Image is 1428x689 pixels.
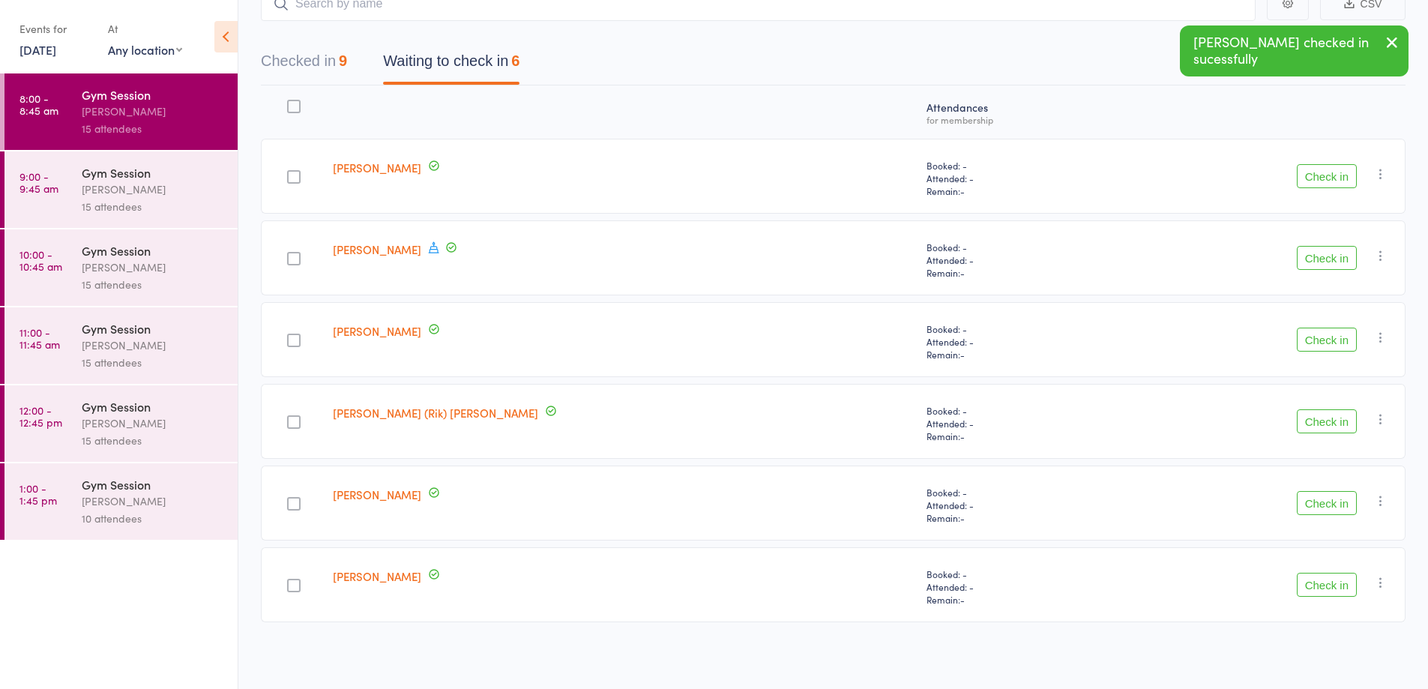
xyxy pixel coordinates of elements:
button: Checked in9 [261,45,347,85]
span: Attended: - [927,580,1112,593]
div: 9 [339,52,347,69]
span: Attended: - [927,335,1112,348]
span: Remain: [927,348,1112,361]
div: Atten­dances [921,92,1118,132]
span: Attended: - [927,172,1112,184]
div: 10 attendees [82,510,225,527]
div: [PERSON_NAME] [82,337,225,354]
time: 10:00 - 10:45 am [19,248,62,272]
span: Booked: - [927,241,1112,253]
span: - [960,430,965,442]
div: for membership [927,115,1112,124]
span: - [960,348,965,361]
time: 12:00 - 12:45 pm [19,404,62,428]
div: Gym Session [82,476,225,493]
time: 9:00 - 9:45 am [19,170,58,194]
span: - [960,593,965,606]
a: 9:00 -9:45 amGym Session[PERSON_NAME]15 attendees [4,151,238,228]
span: - [960,184,965,197]
a: 10:00 -10:45 amGym Session[PERSON_NAME]15 attendees [4,229,238,306]
button: Check in [1297,491,1357,515]
div: 15 attendees [82,120,225,137]
a: [DATE] [19,41,56,58]
span: Remain: [927,593,1112,606]
div: At [108,16,182,41]
div: [PERSON_NAME] [82,415,225,432]
span: Remain: [927,184,1112,197]
div: Gym Session [82,398,225,415]
span: Remain: [927,430,1112,442]
a: [PERSON_NAME] (Rik) [PERSON_NAME] [333,405,538,421]
div: [PERSON_NAME] [82,493,225,510]
span: Booked: - [927,568,1112,580]
span: - [960,266,965,279]
time: 1:00 - 1:45 pm [19,482,57,506]
button: Check in [1297,409,1357,433]
div: 15 attendees [82,354,225,371]
span: Booked: - [927,159,1112,172]
span: Attended: - [927,499,1112,511]
div: [PERSON_NAME] [82,181,225,198]
button: Check in [1297,164,1357,188]
button: Check in [1297,328,1357,352]
div: Gym Session [82,86,225,103]
div: [PERSON_NAME] [82,103,225,120]
button: Check in [1297,246,1357,270]
div: Gym Session [82,164,225,181]
div: 15 attendees [82,432,225,449]
a: [PERSON_NAME] [333,487,421,502]
span: Remain: [927,266,1112,279]
span: - [960,511,965,524]
button: Waiting to check in6 [383,45,519,85]
a: [PERSON_NAME] [333,568,421,584]
span: Booked: - [927,486,1112,499]
span: Booked: - [927,322,1112,335]
div: Gym Session [82,320,225,337]
time: 11:00 - 11:45 am [19,326,60,350]
span: Remain: [927,511,1112,524]
a: 8:00 -8:45 amGym Session[PERSON_NAME]15 attendees [4,73,238,150]
div: [PERSON_NAME] [82,259,225,276]
div: Any location [108,41,182,58]
a: [PERSON_NAME] [333,323,421,339]
span: Attended: - [927,253,1112,266]
div: Events for [19,16,93,41]
div: [PERSON_NAME] checked in sucessfully [1180,25,1409,76]
time: 8:00 - 8:45 am [19,92,58,116]
span: Booked: - [927,404,1112,417]
div: 15 attendees [82,276,225,293]
div: Gym Session [82,242,225,259]
a: 1:00 -1:45 pmGym Session[PERSON_NAME]10 attendees [4,463,238,540]
a: [PERSON_NAME] [333,160,421,175]
div: 15 attendees [82,198,225,215]
a: 12:00 -12:45 pmGym Session[PERSON_NAME]15 attendees [4,385,238,462]
span: Attended: - [927,417,1112,430]
button: Check in [1297,573,1357,597]
a: [PERSON_NAME] [333,241,421,257]
a: 11:00 -11:45 amGym Session[PERSON_NAME]15 attendees [4,307,238,384]
div: 6 [511,52,519,69]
